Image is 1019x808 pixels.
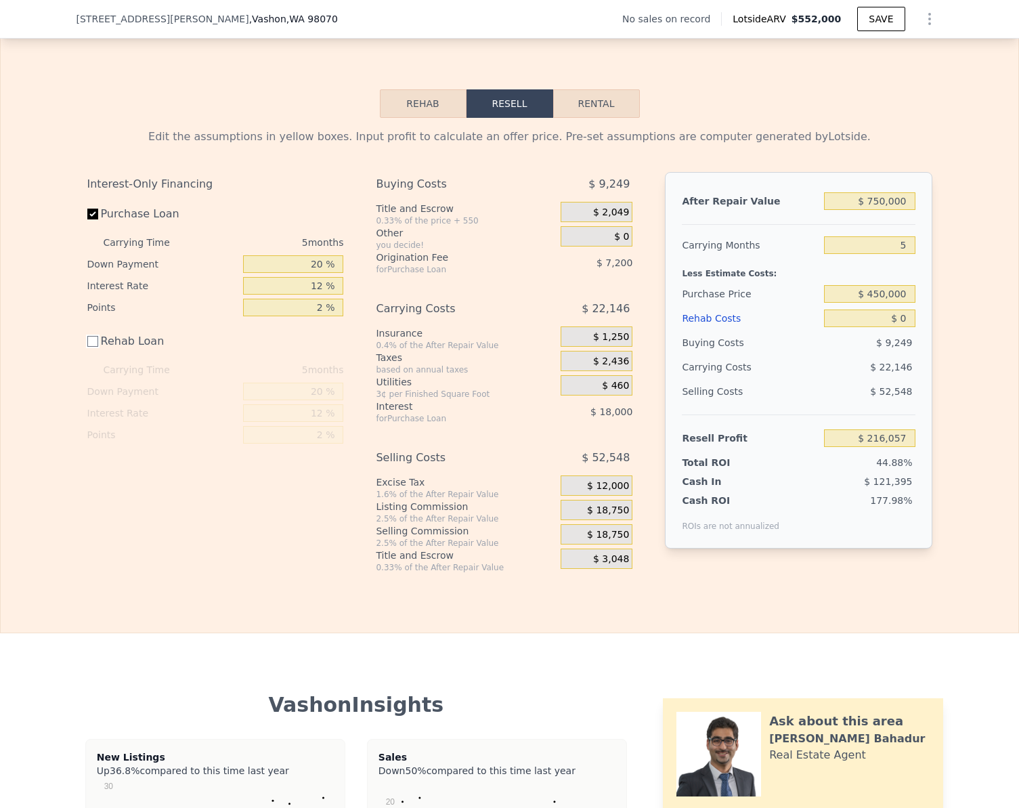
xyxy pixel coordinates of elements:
[376,375,555,389] div: Utilities
[376,215,555,226] div: 0.33% of the price + 550
[385,797,395,807] text: 20
[376,389,555,400] div: 3¢ per Finished Square Foot
[376,264,527,275] div: for Purchase Loan
[467,89,553,118] button: Resell
[876,337,912,348] span: $ 9,249
[733,12,791,26] span: Lotside ARV
[376,524,555,538] div: Selling Commission
[376,513,555,524] div: 2.5% of the After Repair Value
[376,446,527,470] div: Selling Costs
[769,712,903,731] div: Ask about this area
[682,233,819,257] div: Carrying Months
[870,386,912,397] span: $ 52,548
[582,446,630,470] span: $ 52,548
[87,209,98,219] input: Purchase Loan
[553,89,640,118] button: Rental
[792,14,842,24] span: $552,000
[864,476,912,487] span: $ 121,395
[587,529,629,541] span: $ 18,750
[582,297,630,321] span: $ 22,146
[682,282,819,306] div: Purchase Price
[87,381,238,402] div: Down Payment
[769,731,925,747] div: [PERSON_NAME] Bahadur
[587,480,629,492] span: $ 12,000
[376,562,555,573] div: 0.33% of the After Repair Value
[376,326,555,340] div: Insurance
[682,507,779,532] div: ROIs are not annualized
[87,424,238,446] div: Points
[682,379,819,404] div: Selling Costs
[376,364,555,375] div: based on annual taxes
[406,765,427,776] span: 50%
[857,7,905,31] button: SAVE
[87,129,932,145] div: Edit the assumptions in yellow boxes. Input profit to calculate an offer price. Pre-set assumptio...
[588,172,630,196] span: $ 9,249
[870,362,912,373] span: $ 22,146
[376,400,527,413] div: Interest
[376,172,527,196] div: Buying Costs
[87,297,238,318] div: Points
[378,764,615,772] div: Down compared to this time last year
[376,340,555,351] div: 0.4% of the After Repair Value
[870,495,912,506] span: 177.98%
[376,413,527,424] div: for Purchase Loan
[376,489,555,500] div: 1.6% of the After Repair Value
[593,207,629,219] span: $ 2,049
[682,306,819,331] div: Rehab Costs
[87,172,344,196] div: Interest-Only Financing
[593,356,629,368] span: $ 2,436
[682,331,819,355] div: Buying Costs
[286,14,338,24] span: , WA 98070
[87,275,238,297] div: Interest Rate
[682,189,819,213] div: After Repair Value
[376,500,555,513] div: Listing Commission
[87,202,238,226] label: Purchase Loan
[376,538,555,549] div: 2.5% of the After Repair Value
[87,402,238,424] div: Interest Rate
[376,251,527,264] div: Origination Fee
[916,5,943,33] button: Show Options
[593,331,629,343] span: $ 1,250
[104,782,113,791] text: 30
[77,12,249,26] span: [STREET_ADDRESS][PERSON_NAME]
[682,475,766,488] div: Cash In
[87,253,238,275] div: Down Payment
[587,505,629,517] span: $ 18,750
[110,765,139,776] span: 36.8%
[682,456,766,469] div: Total ROI
[682,355,766,379] div: Carrying Costs
[197,232,344,253] div: 5 months
[376,297,527,321] div: Carrying Costs
[87,336,98,347] input: Rehab Loan
[376,202,555,215] div: Title and Escrow
[597,257,632,268] span: $ 7,200
[376,240,555,251] div: you decide!
[97,750,334,764] div: New Listings
[97,764,334,772] div: Up compared to this time last year
[614,231,629,243] span: $ 0
[249,12,338,26] span: , Vashon
[376,549,555,562] div: Title and Escrow
[104,359,192,381] div: Carrying Time
[104,232,192,253] div: Carrying Time
[376,475,555,489] div: Excise Tax
[682,494,779,507] div: Cash ROI
[682,426,819,450] div: Resell Profit
[602,380,629,392] span: $ 460
[378,750,615,764] div: Sales
[622,12,721,26] div: No sales on record
[87,693,626,717] div: Vashon Insights
[376,226,555,240] div: Other
[769,747,866,763] div: Real Estate Agent
[197,359,344,381] div: 5 months
[87,329,238,354] label: Rehab Loan
[376,351,555,364] div: Taxes
[682,257,915,282] div: Less Estimate Costs:
[380,89,467,118] button: Rehab
[590,406,632,417] span: $ 18,000
[593,553,629,566] span: $ 3,048
[876,457,912,468] span: 44.88%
